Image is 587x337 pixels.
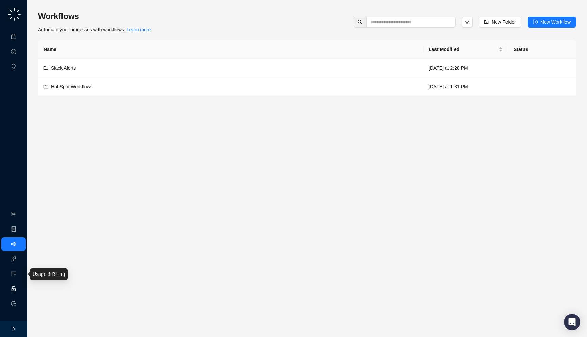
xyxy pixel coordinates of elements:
th: Last Modified [423,40,508,59]
button: New Folder [479,17,521,28]
span: New Workflow [540,18,571,26]
th: Name [38,40,423,59]
span: search [358,20,362,24]
div: Open Intercom Messenger [564,314,580,330]
h3: Workflows [38,11,151,22]
a: Learn more [127,27,151,32]
span: Slack Alerts [51,65,76,71]
th: Status [508,40,576,59]
span: Automate your processes with workflows. [38,27,151,32]
span: New Folder [492,18,516,26]
span: logout [11,301,16,306]
td: [DATE] at 1:31 PM [423,77,508,96]
span: HubSpot Workflows [51,84,93,89]
span: folder-add [484,20,489,24]
button: New Workflow [528,17,576,28]
span: plus-circle [533,20,538,24]
img: logo-small-C4UdH2pc.png [7,7,22,22]
span: filter [464,19,470,25]
span: right [11,326,16,331]
span: folder [43,84,48,89]
span: Last Modified [429,46,497,53]
td: [DATE] at 2:28 PM [423,59,508,77]
span: folder [43,66,48,70]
